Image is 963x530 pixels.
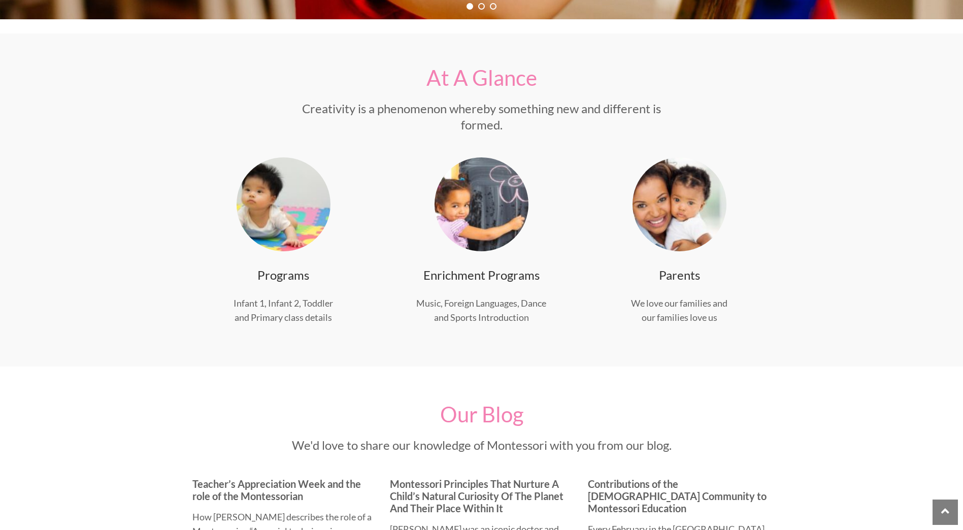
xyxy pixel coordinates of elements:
p: Creativity is a phenomenon whereby something new and different is formed. [284,101,680,133]
a: Contributions of the [DEMOGRAPHIC_DATA] Community to Montessori Education [588,478,767,514]
a: Montessori Principles That Nurture A Child’s Natural Curiosity Of The Planet And Their Place With... [390,478,563,514]
h2: Our Blog [284,402,680,426]
p: Infant 1, Infant 2, Toddler and Primary class details [213,296,355,324]
a: Teacher’s Appreciation Week and the role of the Montessorian [192,478,361,502]
h2: At A Glance [284,65,680,90]
a: Parents [659,268,700,282]
p: Music, Foreign Languages, Dance and Sports Introduction [410,296,552,324]
a: Programs [257,268,309,282]
p: We'd love to share our knowledge of Montessori with you from our blog. [284,437,680,453]
p: We love our families and our families love us [608,296,750,324]
a: Enrichment Programs [423,268,540,282]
